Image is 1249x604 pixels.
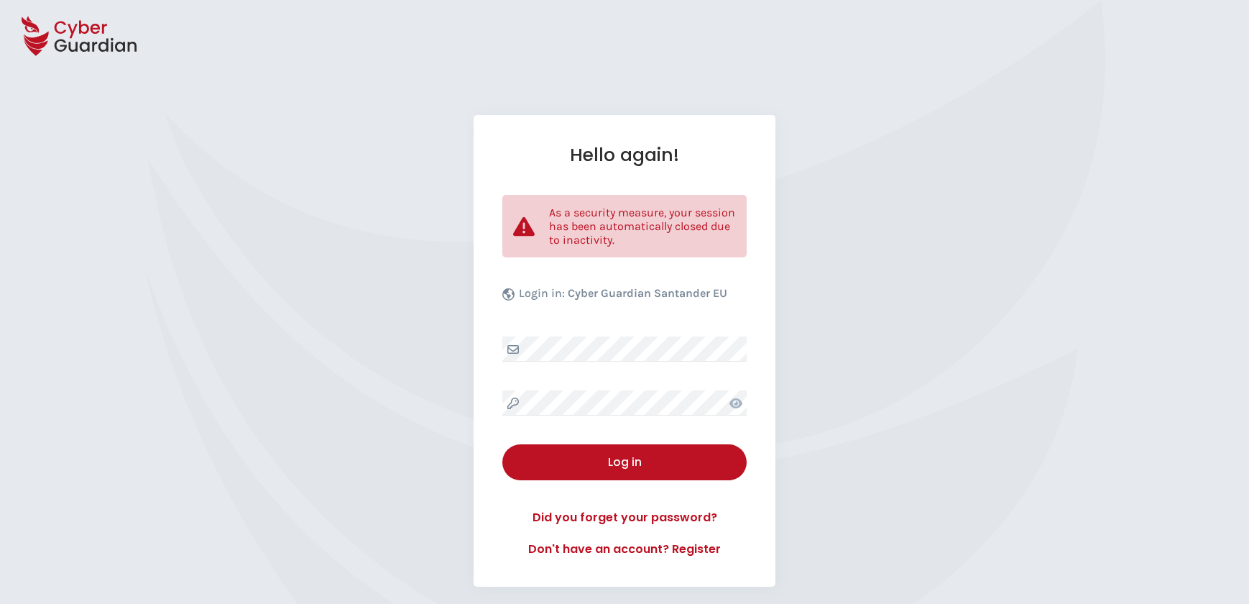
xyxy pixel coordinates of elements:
p: As a security measure, your session has been automatically closed due to inactivity. [549,206,736,247]
div: Log in [513,454,736,471]
a: Don't have an account? Register [502,541,747,558]
a: Did you forget your password? [502,509,747,526]
b: Cyber Guardian Santander EU [568,286,727,300]
h1: Hello again! [502,144,747,166]
button: Log in [502,444,747,480]
p: Login in: [519,286,727,308]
